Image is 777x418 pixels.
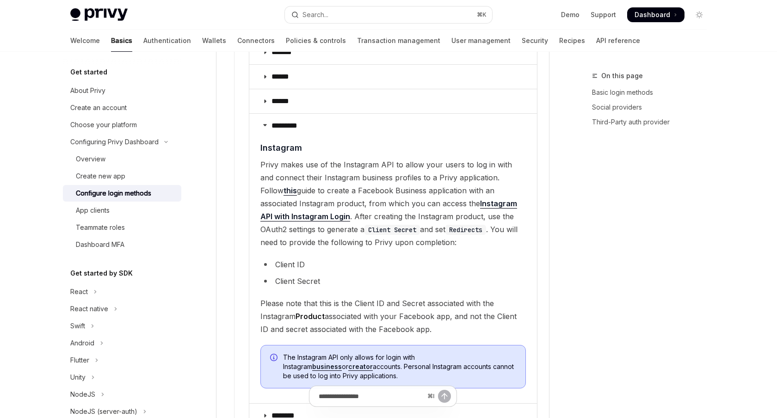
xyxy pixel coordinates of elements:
[445,225,486,235] code: Redirects
[596,30,640,52] a: API reference
[76,171,125,182] div: Create new app
[592,85,714,100] a: Basic login methods
[63,151,181,167] a: Overview
[438,390,451,403] button: Send message
[63,82,181,99] a: About Privy
[283,353,516,381] span: The Instagram API only allows for login with Instagram or accounts. Personal Instagram accounts c...
[63,185,181,202] a: Configure login methods
[70,119,137,130] div: Choose your platform
[592,100,714,115] a: Social providers
[70,389,95,400] div: NodeJS
[63,134,181,150] button: Toggle Configuring Privy Dashboard section
[70,355,89,366] div: Flutter
[63,352,181,369] button: Toggle Flutter section
[302,9,328,20] div: Search...
[70,406,137,417] div: NodeJS (server-auth)
[270,354,279,363] svg: Info
[111,30,132,52] a: Basics
[70,338,94,349] div: Android
[348,363,373,371] a: creator
[63,168,181,184] a: Create new app
[260,297,526,336] span: Please note that this is the Client ID and Secret associated with the Instagram associated with y...
[260,258,526,271] li: Client ID
[70,102,127,113] div: Create an account
[284,186,297,196] a: this
[70,303,108,314] div: React native
[70,320,85,332] div: Swift
[635,10,670,19] span: Dashboard
[63,283,181,300] button: Toggle React section
[627,7,684,22] a: Dashboard
[76,188,151,199] div: Configure login methods
[451,30,511,52] a: User management
[357,30,440,52] a: Transaction management
[260,158,526,249] span: Privy makes use of the Instagram API to allow your users to log in with and connect their Instagr...
[63,219,181,236] a: Teammate roles
[70,67,107,78] h5: Get started
[692,7,707,22] button: Toggle dark mode
[63,99,181,116] a: Create an account
[76,205,110,216] div: App clients
[592,115,714,129] a: Third-Party auth provider
[591,10,616,19] a: Support
[63,318,181,334] button: Toggle Swift section
[260,141,302,154] span: Instagram
[561,10,580,19] a: Demo
[63,386,181,403] button: Toggle NodeJS section
[63,202,181,219] a: App clients
[70,372,86,383] div: Unity
[63,301,181,317] button: Toggle React native section
[559,30,585,52] a: Recipes
[296,312,325,321] strong: Product
[76,239,124,250] div: Dashboard MFA
[312,363,342,371] a: business
[522,30,548,52] a: Security
[364,225,420,235] code: Client Secret
[63,369,181,386] button: Toggle Unity section
[286,30,346,52] a: Policies & controls
[70,286,88,297] div: React
[76,222,125,233] div: Teammate roles
[70,136,159,148] div: Configuring Privy Dashboard
[260,275,526,288] li: Client Secret
[70,8,128,21] img: light logo
[63,335,181,351] button: Toggle Android section
[202,30,226,52] a: Wallets
[143,30,191,52] a: Authentication
[285,6,492,23] button: Open search
[477,11,487,18] span: ⌘ K
[601,70,643,81] span: On this page
[70,30,100,52] a: Welcome
[76,154,105,165] div: Overview
[70,85,105,96] div: About Privy
[63,117,181,133] a: Choose your platform
[70,268,133,279] h5: Get started by SDK
[63,236,181,253] a: Dashboard MFA
[237,30,275,52] a: Connectors
[319,386,424,406] input: Ask a question...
